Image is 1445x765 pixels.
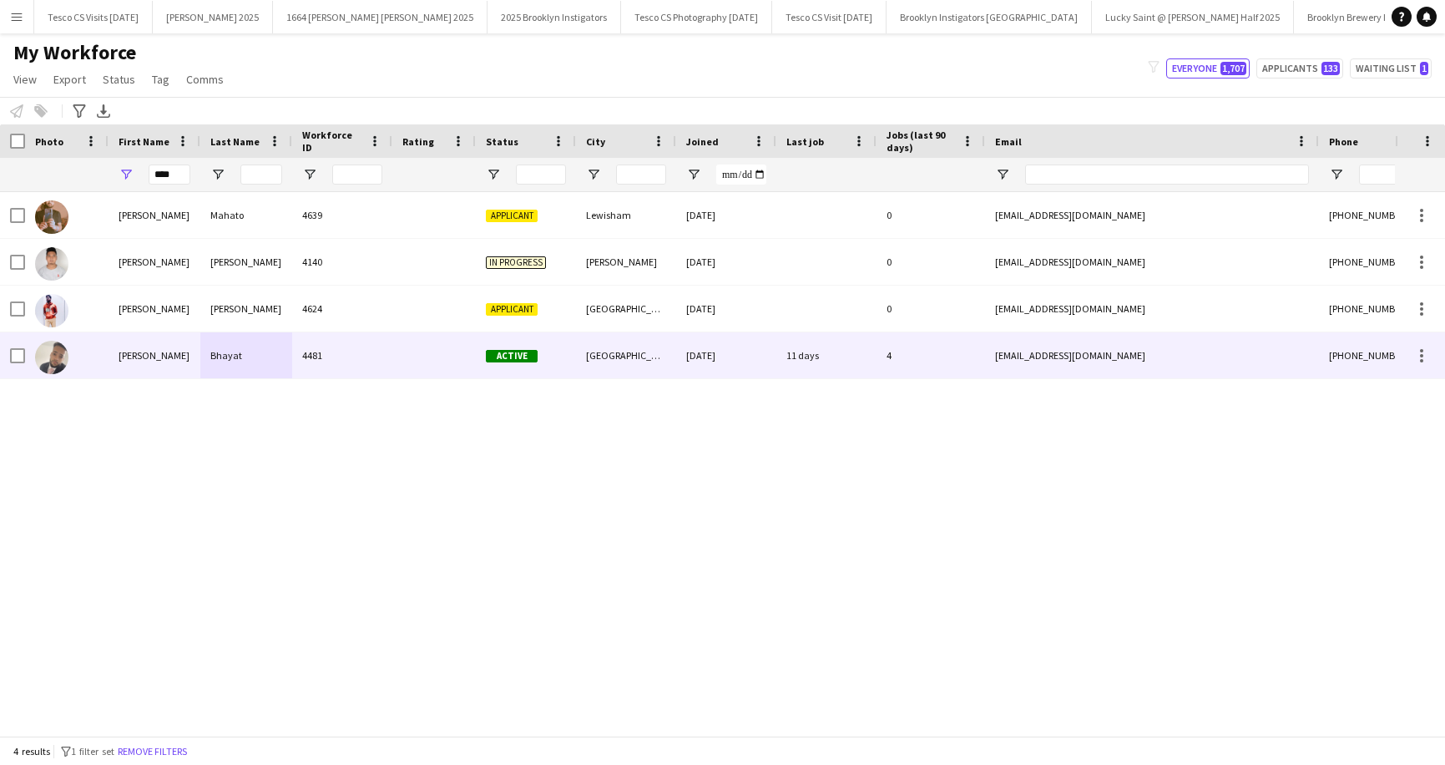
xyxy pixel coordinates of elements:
button: Tesco CS Visit [DATE] [772,1,887,33]
span: In progress [486,256,546,269]
app-action-btn: Advanced filters [69,101,89,121]
button: Open Filter Menu [119,167,134,182]
div: [DATE] [676,239,776,285]
div: 4 [877,332,985,378]
div: [GEOGRAPHIC_DATA] [576,286,676,332]
span: Rating [402,135,434,148]
div: Lewisham [576,192,676,238]
span: Applicant [486,210,538,222]
span: Photo [35,135,63,148]
div: 0 [877,239,985,285]
span: Last Name [210,135,260,148]
button: 1664 [PERSON_NAME] [PERSON_NAME] 2025 [273,1,488,33]
img: Umar Bhayat [35,341,68,374]
button: Lucky Saint @ [PERSON_NAME] Half 2025 [1092,1,1294,33]
div: [EMAIL_ADDRESS][DOMAIN_NAME] [985,192,1319,238]
a: Export [47,68,93,90]
input: First Name Filter Input [149,165,190,185]
a: View [7,68,43,90]
div: [EMAIL_ADDRESS][DOMAIN_NAME] [985,239,1319,285]
button: Open Filter Menu [210,167,225,182]
button: Applicants133 [1256,58,1343,79]
div: [PERSON_NAME] [576,239,676,285]
button: 2025 Brooklyn Instigators [488,1,621,33]
div: [PERSON_NAME] [200,239,292,285]
span: My Workforce [13,40,136,65]
img: Ajay Kumar Mahato [35,200,68,234]
input: Status Filter Input [516,165,566,185]
span: Status [103,72,135,87]
span: Workforce ID [302,129,362,154]
button: Open Filter Menu [1329,167,1344,182]
button: Tesco CS Photography [DATE] [621,1,772,33]
a: Status [96,68,142,90]
span: View [13,72,37,87]
span: Status [486,135,518,148]
img: Bisesh kumar Tamang [35,247,68,281]
div: 0 [877,286,985,332]
span: Jobs (last 90 days) [887,129,955,154]
button: Open Filter Menu [486,167,501,182]
a: Tag [145,68,176,90]
span: 1,707 [1220,62,1246,75]
span: 1 filter set [71,745,114,757]
button: [PERSON_NAME] 2025 [153,1,273,33]
input: Last Name Filter Input [240,165,282,185]
span: Phone [1329,135,1358,148]
div: [EMAIL_ADDRESS][DOMAIN_NAME] [985,286,1319,332]
div: [PERSON_NAME] [109,239,200,285]
button: Open Filter Menu [586,167,601,182]
div: Mahato [200,192,292,238]
span: 1 [1420,62,1428,75]
div: 4639 [292,192,392,238]
span: Comms [186,72,224,87]
span: City [586,135,605,148]
input: Email Filter Input [1025,165,1309,185]
div: [PERSON_NAME] [109,192,200,238]
button: Open Filter Menu [995,167,1010,182]
input: City Filter Input [616,165,666,185]
span: Joined [686,135,719,148]
button: Waiting list1 [1350,58,1432,79]
button: Everyone1,707 [1166,58,1250,79]
app-action-btn: Export XLSX [93,101,114,121]
span: First Name [119,135,169,148]
button: Remove filters [114,742,190,761]
span: Active [486,350,538,362]
div: 4140 [292,239,392,285]
span: 133 [1321,62,1340,75]
div: [DATE] [676,286,776,332]
div: [EMAIL_ADDRESS][DOMAIN_NAME] [985,332,1319,378]
button: Brooklyn Instigators [GEOGRAPHIC_DATA] [887,1,1092,33]
div: [PERSON_NAME] [109,286,200,332]
div: [PERSON_NAME] [109,332,200,378]
input: Workforce ID Filter Input [332,165,382,185]
div: 4624 [292,286,392,332]
div: [DATE] [676,192,776,238]
a: Comms [179,68,230,90]
button: Open Filter Menu [686,167,701,182]
span: Email [995,135,1022,148]
span: Applicant [486,303,538,316]
img: Santhosh Kumar Rapeti [35,294,68,327]
span: Export [53,72,86,87]
span: Tag [152,72,169,87]
div: [GEOGRAPHIC_DATA] [576,332,676,378]
input: Joined Filter Input [716,165,766,185]
div: [DATE] [676,332,776,378]
div: Bhayat [200,332,292,378]
div: 0 [877,192,985,238]
div: 11 days [776,332,877,378]
button: Open Filter Menu [302,167,317,182]
span: Last job [786,135,824,148]
div: [PERSON_NAME] [200,286,292,332]
button: Tesco CS Visits [DATE] [34,1,153,33]
div: 4481 [292,332,392,378]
